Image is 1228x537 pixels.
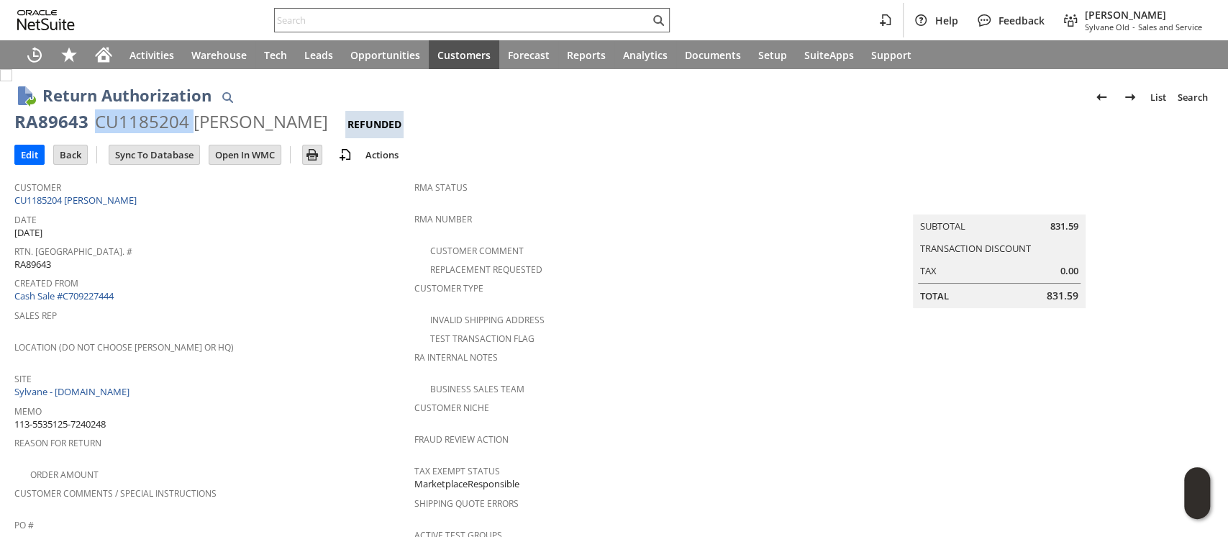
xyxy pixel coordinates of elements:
[430,333,535,345] a: Test Transaction Flag
[920,242,1031,255] a: Transaction Discount
[303,145,322,164] input: Print
[219,89,236,106] img: Quick Find
[14,418,106,431] span: 113-5535125-7240248
[304,48,333,62] span: Leads
[42,84,212,107] h1: Return Authorization
[414,465,500,477] a: Tax Exempt Status
[920,220,965,233] a: Subtotal
[255,40,296,69] a: Tech
[95,46,112,63] svg: Home
[14,487,217,500] a: Customer Comments / Special Instructions
[54,145,87,164] input: Back
[999,14,1045,27] span: Feedback
[209,145,281,164] input: Open In WMC
[30,469,99,481] a: Order Amount
[1047,289,1078,303] span: 831.59
[14,181,61,194] a: Customer
[871,48,911,62] span: Support
[920,289,949,302] a: Total
[14,245,132,258] a: Rtn. [GEOGRAPHIC_DATA]. #
[796,40,863,69] a: SuiteApps
[14,194,140,207] a: CU1185204 [PERSON_NAME]
[685,48,741,62] span: Documents
[558,40,614,69] a: Reports
[1085,8,1202,22] span: [PERSON_NAME]
[676,40,750,69] a: Documents
[935,14,958,27] span: Help
[623,48,668,62] span: Analytics
[414,282,483,294] a: Customer Type
[17,10,75,30] svg: logo
[15,145,44,164] input: Edit
[1172,86,1214,109] a: Search
[414,213,472,225] a: RMA Number
[14,214,37,226] a: Date
[499,40,558,69] a: Forecast
[26,46,43,63] svg: Recent Records
[14,258,51,271] span: RA89643
[1122,89,1139,106] img: Next
[414,181,468,194] a: RMA Status
[1050,220,1078,233] span: 831.59
[430,245,524,257] a: Customer Comment
[430,263,542,276] a: Replacement Requested
[567,48,606,62] span: Reports
[17,40,52,69] a: Recent Records
[345,111,404,138] div: Refunded
[14,289,114,302] a: Cash Sale #C709227444
[342,40,429,69] a: Opportunities
[430,383,524,395] a: Business Sales Team
[121,40,183,69] a: Activities
[1093,89,1110,106] img: Previous
[109,145,199,164] input: Sync To Database
[758,48,787,62] span: Setup
[264,48,287,62] span: Tech
[129,48,174,62] span: Activities
[296,40,342,69] a: Leads
[650,12,667,29] svg: Search
[14,405,42,418] a: Memo
[60,46,78,63] svg: Shortcuts
[1132,22,1135,32] span: -
[750,40,796,69] a: Setup
[614,40,676,69] a: Analytics
[430,314,545,326] a: Invalid Shipping Address
[429,40,499,69] a: Customers
[1138,22,1202,32] span: Sales and Service
[1060,264,1078,278] span: 0.00
[14,110,88,133] div: RA89643
[14,341,234,353] a: Location (Do Not Choose [PERSON_NAME] or HQ)
[14,385,133,398] a: Sylvane - [DOMAIN_NAME]
[86,40,121,69] a: Home
[183,40,255,69] a: Warehouse
[14,519,34,531] a: PO #
[304,146,321,163] img: Print
[863,40,920,69] a: Support
[14,277,78,289] a: Created From
[414,402,489,414] a: Customer Niche
[920,264,937,277] a: Tax
[95,110,328,133] div: CU1185204 [PERSON_NAME]
[191,48,247,62] span: Warehouse
[1184,467,1210,519] iframe: Click here to launch Oracle Guided Learning Help Panel
[913,191,1086,215] caption: Summary
[1145,86,1172,109] a: List
[414,433,509,446] a: Fraud Review Action
[14,226,42,240] span: [DATE]
[360,148,404,161] a: Actions
[414,351,498,364] a: RA Internal Notes
[52,40,86,69] div: Shortcuts
[1085,22,1129,32] span: Sylvane Old
[337,146,354,163] img: add-record.svg
[437,48,491,62] span: Customers
[14,310,57,322] a: Sales Rep
[14,437,101,449] a: Reason For Return
[508,48,550,62] span: Forecast
[350,48,420,62] span: Opportunities
[1184,494,1210,520] span: Oracle Guided Learning Widget. To move around, please hold and drag
[275,12,650,29] input: Search
[414,497,519,510] a: Shipping Quote Errors
[414,477,519,491] span: MarketplaceResponsible
[14,373,32,385] a: Site
[804,48,854,62] span: SuiteApps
